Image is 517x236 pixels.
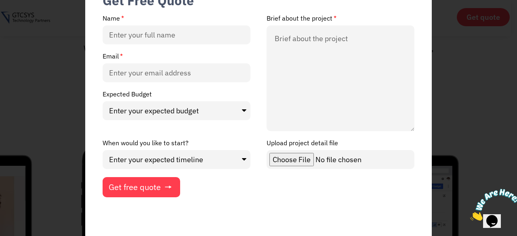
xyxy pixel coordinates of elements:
input: Enter your email address [103,63,250,82]
form: New Form [103,15,414,197]
iframe: chat widget [467,186,517,224]
label: When would you like to start? [103,140,189,150]
label: Email [103,53,123,63]
label: Brief about the project [267,15,336,25]
label: Upload project detail file [267,140,338,150]
input: Enter your full name [103,25,250,44]
img: Chat attention grabber [3,3,53,35]
span: Get free quote [109,183,161,191]
label: Name [103,15,124,25]
label: Expected Budget [103,91,152,101]
button: Get free quote [103,177,180,197]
